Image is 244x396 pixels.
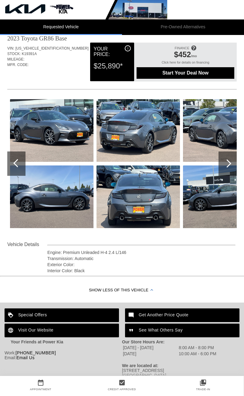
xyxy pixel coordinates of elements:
[127,46,128,50] span: i
[93,45,131,58] div: Your Price:
[125,308,139,322] img: ic_mode_comment_white_24dp_2x.png
[97,99,180,162] img: 8ae424f4611f4594b7256582e9464a67.jpg
[5,350,122,355] div: Work:
[108,388,136,391] a: Credit Approved
[7,52,21,56] span: STOCK:
[122,19,244,35] li: Pre-Owned Alternatives
[93,58,131,74] div: $25,890*
[47,262,236,268] div: Exterior Color:
[125,308,239,322] a: Get Another Price Quote
[178,351,217,356] td: 10:00 AM - 6:00 PM
[47,255,236,262] div: Transmission: Automatic
[7,63,29,67] span: MFR. CODE:
[7,57,25,61] span: MILEAGE:
[175,46,189,50] span: FINANCE
[5,355,122,360] div: Email:
[140,50,231,61] div: /mo
[15,350,56,355] a: [PHONE_NUMBER]
[7,71,237,81] div: Quoted on [DATE] 12:55:25 AM
[137,61,234,67] div: Click here for details on financing
[162,379,244,386] a: collections_bookmark
[122,368,239,378] div: [STREET_ADDRESS] [GEOGRAPHIC_DATA]
[196,388,210,391] a: Trade-In
[30,388,52,391] a: Appointment
[122,339,164,344] strong: Our Store Hours Are:
[10,165,93,228] img: 208f9af1d8bd4ba9b6fdf4f01c9b8a87.jpg
[123,345,178,350] td: [DATE] - [DATE]
[5,324,18,337] img: ic_language_white_24dp_2x.png
[15,46,89,50] span: [US_VEHICLE_IDENTIFICATION_NUMBER]
[5,308,119,322] a: Special Offers
[81,379,163,386] a: check_box
[125,324,239,337] a: See What Others Say
[125,324,139,337] img: ic_format_quote_white_24dp_2x.png
[47,249,236,255] div: Engine: Premium Unleaded H-4 2.4 L/146
[5,308,18,322] img: ic_loyalty_white_24dp_2x.png
[11,339,63,344] strong: Your Friends at Power Kia
[123,351,178,356] td: [DATE]
[7,241,47,248] div: Vehicle Details
[7,46,14,50] span: VIN:
[16,355,35,360] a: Email Us
[178,345,217,350] td: 8:00 AM - 8:00 PM
[22,52,37,56] span: K19391A
[10,99,93,162] img: 49812a5a40c94ce7b45bae4e401df955.jpg
[5,324,119,337] a: Visit Our Website
[141,70,229,76] span: Start Your Deal Now
[97,165,180,228] img: fa6db2f3b6434f8db574a5817ab19fa9.jpg
[47,268,236,274] div: Interior Color: Black
[122,363,158,368] strong: We are located at:
[174,50,191,59] span: $452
